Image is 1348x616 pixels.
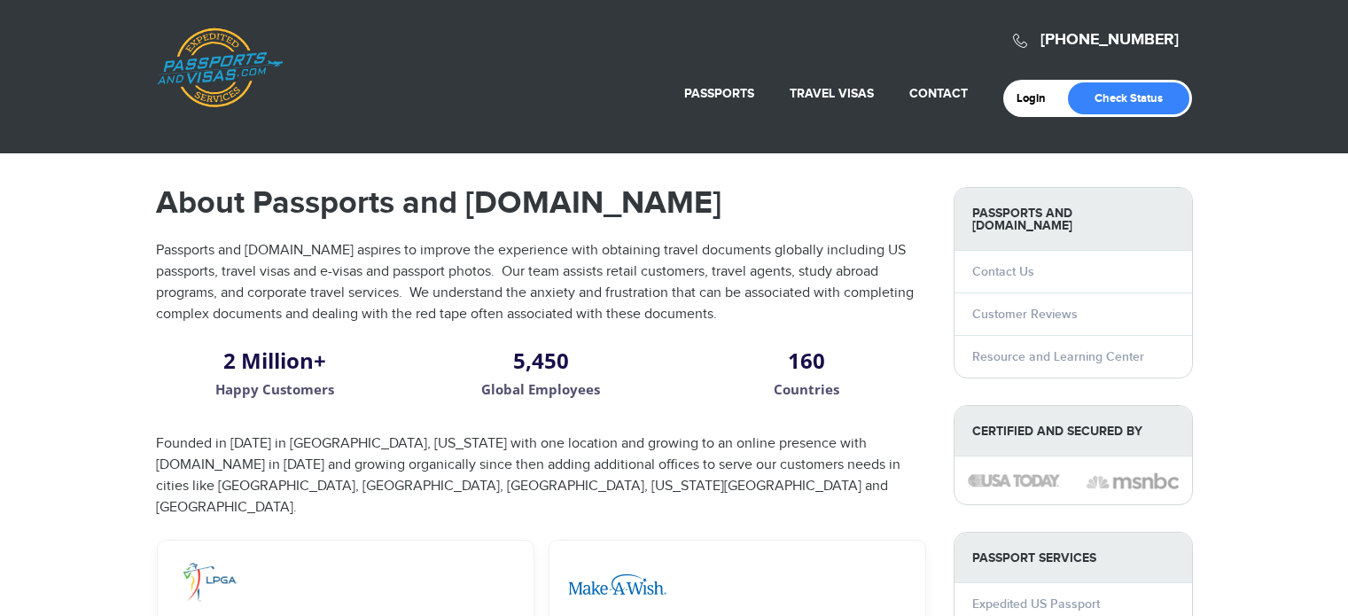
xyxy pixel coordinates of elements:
h1: About Passports and [DOMAIN_NAME] [156,187,927,219]
strong: Passports and [DOMAIN_NAME] [955,188,1192,251]
h2: 2 Million+ [156,355,395,366]
img: image description [175,558,241,607]
a: [PHONE_NUMBER] [1040,30,1179,50]
a: Login [1017,91,1058,105]
a: Resource and Learning Center [972,349,1144,364]
a: Customer Reviews [972,307,1078,322]
a: Passports [684,86,754,101]
p: Global Employees [421,379,660,400]
p: Countries [687,379,926,400]
p: Happy Customers [156,379,395,400]
p: Passports and [DOMAIN_NAME] aspires to improve the experience with obtaining travel documents glo... [156,240,927,325]
a: Expedited US Passport [972,597,1100,612]
h2: 5,450 [421,355,660,366]
a: Passports & [DOMAIN_NAME] [157,27,283,107]
strong: PASSPORT SERVICES [955,533,1192,583]
a: Contact Us [972,264,1034,279]
img: image description [968,474,1060,487]
a: Travel Visas [790,86,874,101]
a: Contact [909,86,968,101]
h2: 160 [687,355,926,366]
img: image description [567,558,668,611]
strong: Certified and Secured by [955,406,1192,456]
a: Check Status [1068,82,1189,114]
p: Founded in [DATE] in [GEOGRAPHIC_DATA], [US_STATE] with one location and growing to an online pre... [156,433,927,519]
img: image description [1087,471,1179,492]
